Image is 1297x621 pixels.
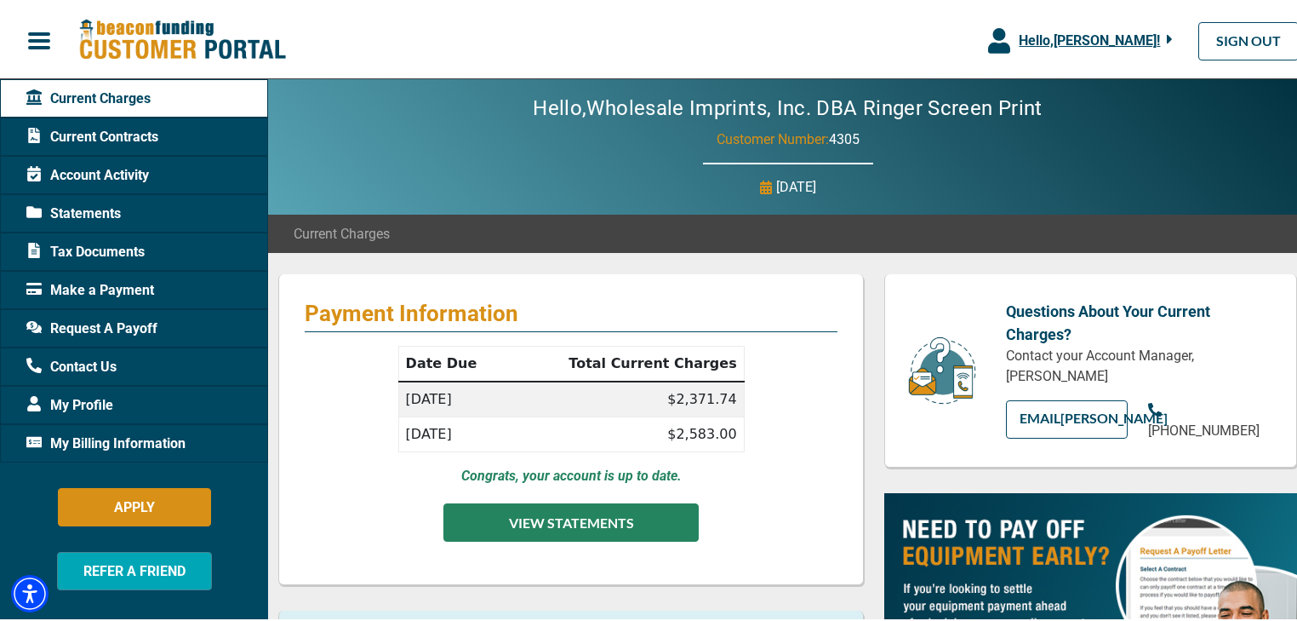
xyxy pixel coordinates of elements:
[26,278,154,298] span: Make a Payment
[26,86,151,106] span: Current Charges
[509,415,745,450] td: $2,583.00
[26,124,158,145] span: Current Contracts
[829,129,860,145] span: 4305
[1148,398,1271,439] a: [PHONE_NUMBER]
[26,239,145,260] span: Tax Documents
[294,221,390,242] span: Current Charges
[717,129,829,145] span: Customer Number:
[26,354,117,375] span: Contact Us
[1006,398,1128,436] a: EMAIL[PERSON_NAME]
[776,175,816,195] p: [DATE]
[1006,343,1271,384] p: Contact your Account Manager, [PERSON_NAME]
[509,344,745,380] th: Total Current Charges
[78,16,286,60] img: Beacon Funding Customer Portal Logo
[443,501,699,539] button: VIEW STATEMENTS
[1006,297,1271,343] p: Questions About Your Current Charges?
[26,163,149,183] span: Account Activity
[509,379,745,415] td: $2,371.74
[11,572,49,610] div: Accessibility Menu
[26,316,157,336] span: Request A Payoff
[57,549,212,588] button: REFER A FRIEND
[398,379,509,415] td: [DATE]
[26,431,186,451] span: My Billing Information
[482,94,1093,118] h2: Hello, Wholesale Imprints, Inc. DBA Ringer Screen Print
[1148,420,1260,436] span: [PHONE_NUMBER]
[904,333,980,404] img: customer-service.png
[26,201,121,221] span: Statements
[398,415,509,450] td: [DATE]
[305,297,837,325] p: Payment Information
[461,463,682,484] p: Congrats, your account is up to date.
[26,393,113,413] span: My Profile
[1019,30,1160,46] span: Hello, [PERSON_NAME] !
[398,344,509,380] th: Date Due
[58,486,211,524] button: APPLY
